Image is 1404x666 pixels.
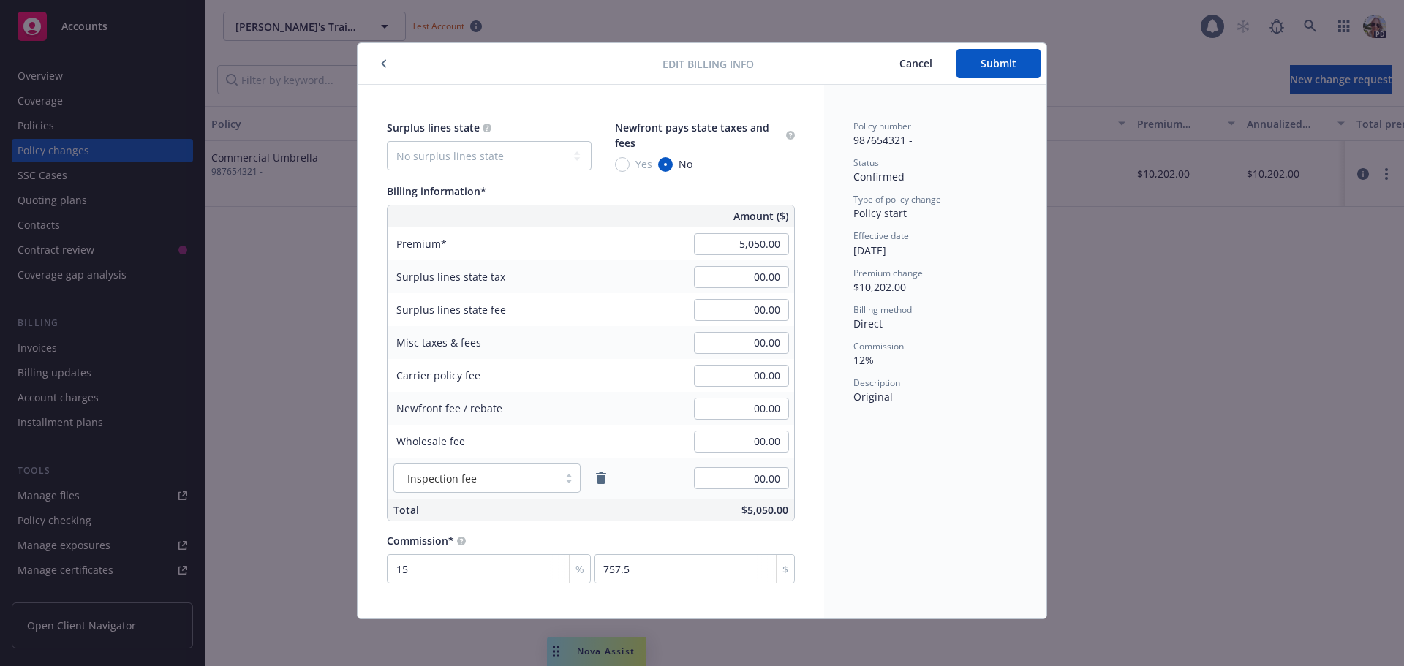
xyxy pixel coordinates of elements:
[694,431,789,453] input: 0.00
[396,368,480,382] span: Carrier policy fee
[387,534,454,548] span: Commission*
[396,434,465,448] span: Wholesale fee
[853,120,911,132] span: Policy number
[615,121,769,150] span: Newfront pays state taxes and fees
[782,561,788,577] span: $
[396,270,505,284] span: Surplus lines state tax
[853,243,886,257] span: [DATE]
[853,206,907,220] span: Policy start
[875,49,956,78] button: Cancel
[853,133,913,147] span: 987654321 -
[396,336,481,349] span: Misc taxes & fees
[658,157,673,172] input: No
[853,390,893,404] span: Original
[401,471,551,486] span: Inspection fee
[407,471,477,486] span: Inspection fee
[981,56,1016,70] span: Submit
[733,208,788,224] span: Amount ($)
[679,156,692,172] span: No
[694,332,789,354] input: 0.00
[592,469,610,487] a: remove
[853,303,912,316] span: Billing method
[396,237,447,251] span: Premium
[853,156,879,169] span: Status
[694,299,789,321] input: 0.00
[741,503,788,517] span: $5,050.00
[694,398,789,420] input: 0.00
[694,233,789,255] input: 0.00
[853,170,905,183] span: Confirmed
[853,267,923,279] span: Premium change
[694,266,789,288] input: 0.00
[853,193,941,205] span: Type of policy change
[853,340,904,352] span: Commission
[387,121,480,135] span: Surplus lines state
[635,156,652,172] span: Yes
[956,49,1041,78] button: Submit
[853,280,906,294] span: $10,202.00
[396,303,506,317] span: Surplus lines state fee
[899,56,932,70] span: Cancel
[694,365,789,387] input: 0.00
[396,401,502,415] span: Newfront fee / rebate
[393,503,419,517] span: Total
[615,157,630,172] input: Yes
[853,376,900,389] span: Description
[853,353,874,367] span: 12%
[853,317,883,330] span: Direct
[387,184,486,198] span: Billing information*
[694,467,789,489] input: 0.00
[575,561,584,577] span: %
[853,230,909,242] span: Effective date
[663,56,754,72] span: Edit billing info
